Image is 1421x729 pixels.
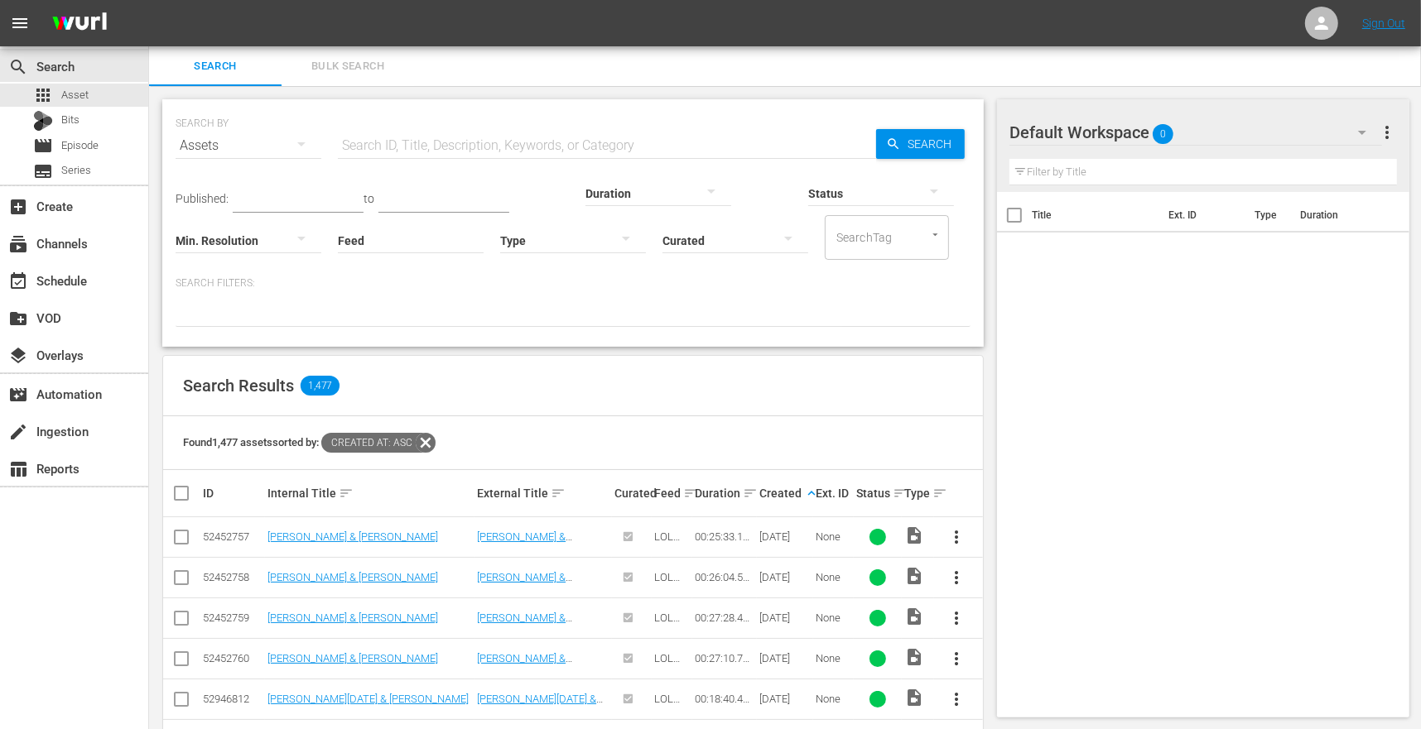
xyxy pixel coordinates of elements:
span: more_vert [947,649,966,669]
div: 00:18:40.453 [695,693,754,705]
span: more_vert [947,689,966,709]
span: more_vert [1377,122,1397,142]
a: [PERSON_NAME] & [PERSON_NAME] [477,530,572,555]
button: more_vert [937,639,976,679]
div: Curated [614,487,650,500]
span: Asset [33,85,53,105]
span: sort [339,486,354,501]
div: [DATE] [759,571,811,583]
div: 52452759 [203,611,263,624]
span: Series [33,161,53,181]
span: more_vert [947,527,966,547]
div: 52452757 [203,530,263,543]
a: [PERSON_NAME][DATE] & [PERSON_NAME] [267,693,469,705]
th: Type [1245,192,1290,238]
span: Ingestion [8,422,28,442]
div: [DATE] [759,530,811,543]
span: keyboard_arrow_up [804,486,819,501]
a: [PERSON_NAME] & [PERSON_NAME] [267,611,438,624]
div: Status [856,483,899,503]
span: Video [904,688,924,707]
button: more_vert [937,558,976,597]
div: Created [759,483,811,503]
div: 00:26:04.503 [695,571,754,583]
span: 1,477 [301,376,340,396]
a: [PERSON_NAME][DATE] & [PERSON_NAME] [477,693,603,717]
div: None [816,693,851,705]
th: Ext. ID [1159,192,1245,238]
span: LOL Network - [PERSON_NAME] [654,530,688,605]
span: Search [159,57,272,76]
div: Internal Title [267,483,472,503]
div: [DATE] [759,611,811,624]
span: to [364,192,374,205]
div: Bits [33,111,53,131]
button: Search [876,129,965,159]
p: Search Filters: [176,276,971,290]
span: LOL Network - [PERSON_NAME] [654,652,688,727]
span: VOD [8,309,28,329]
span: Schedule [8,271,28,291]
span: Channels [8,234,28,254]
div: 52946812 [203,693,263,705]
span: Video [904,647,924,667]
th: Title [1032,192,1159,238]
div: Duration [695,483,754,503]
div: 00:25:33.122 [695,530,754,543]
div: External Title [477,483,609,503]
div: Default Workspace [1009,109,1382,156]
span: more_vert [947,568,966,588]
span: Reports [8,459,28,479]
img: ans4CAIJ8jUAAAAAAAAAAAAAAAAAAAAAAAAgQb4GAAAAAAAAAAAAAAAAAAAAAAAAJMjXAAAAAAAAAAAAAAAAAAAAAAAAgAT5G... [40,4,119,43]
span: Search [901,129,965,159]
div: None [816,530,851,543]
span: Video [904,525,924,545]
span: Bits [61,112,79,128]
span: Series [61,162,91,179]
span: Found 1,477 assets sorted by: [183,436,436,448]
span: sort [683,486,698,501]
button: more_vert [937,679,976,719]
span: Video [904,607,924,626]
a: [PERSON_NAME] & [PERSON_NAME] [477,571,572,596]
div: [DATE] [759,693,811,705]
a: [PERSON_NAME] & [PERSON_NAME] [477,611,572,636]
div: None [816,652,851,664]
div: None [816,611,851,624]
span: sort [893,486,908,501]
span: 0 [1153,117,1173,151]
span: Episode [33,136,53,156]
button: more_vert [937,517,976,557]
span: LOL Network - [PERSON_NAME] [654,611,688,686]
span: Created At: asc [321,433,416,453]
span: more_vert [947,608,966,628]
div: 52452760 [203,652,263,664]
span: LOL Network - [PERSON_NAME] [654,571,688,645]
span: Asset [61,87,89,103]
th: Duration [1290,192,1390,238]
a: [PERSON_NAME] & [PERSON_NAME] [267,571,438,583]
span: Video [904,566,924,586]
button: Open [927,227,943,242]
span: Create [8,197,28,217]
div: 52452758 [203,571,263,583]
a: [PERSON_NAME] & [PERSON_NAME] [267,652,438,664]
span: sort [551,486,566,501]
span: Overlays [8,346,28,366]
div: Feed [654,483,690,503]
div: Ext. ID [816,487,851,500]
span: Episode [61,137,99,154]
span: sort [932,486,947,501]
a: [PERSON_NAME] & [PERSON_NAME] [267,530,438,543]
div: Assets [176,122,321,169]
div: Type [904,483,932,503]
span: Bulk Search [291,57,404,76]
div: 00:27:28.492 [695,611,754,624]
div: 00:27:10.722 [695,652,754,664]
span: Automation [8,385,28,405]
span: Search [8,57,28,77]
div: None [816,571,851,583]
a: [PERSON_NAME] & [PERSON_NAME] [477,652,572,677]
button: more_vert [1377,113,1397,152]
span: Search Results [183,376,294,396]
